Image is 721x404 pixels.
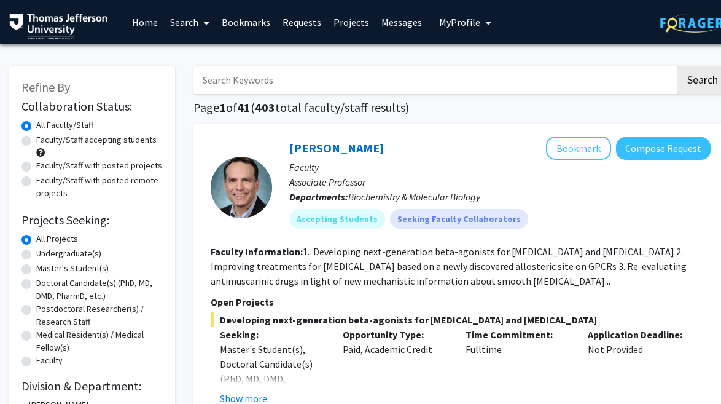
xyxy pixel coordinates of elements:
[36,303,163,328] label: Postdoctoral Researcher(s) / Research Staff
[193,66,676,94] input: Search Keywords
[220,342,324,401] div: Master's Student(s), Doctoral Candidate(s) (PhD, MD, DMD, PharmD, etc.)
[466,327,570,342] p: Time Commitment:
[289,140,384,156] a: [PERSON_NAME]
[343,327,447,342] p: Opportunity Type:
[9,14,107,39] img: Thomas Jefferson University Logo
[220,327,324,342] p: Seeking:
[36,277,163,303] label: Doctoral Candidate(s) (PhD, MD, DMD, PharmD, etc.)
[211,245,303,258] b: Faculty Information:
[219,100,226,115] span: 1
[616,137,711,160] button: Compose Request to Charles Scott
[588,327,692,342] p: Application Deadline:
[211,312,711,327] span: Developing next-generation beta-agonists for [MEDICAL_DATA] and [MEDICAL_DATA]
[348,191,480,203] span: Biochemistry & Molecular Biology
[211,295,711,309] p: Open Projects
[36,262,109,275] label: Master's Student(s)
[164,1,216,44] a: Search
[36,247,101,260] label: Undergraduate(s)
[21,379,163,394] h2: Division & Department:
[289,191,348,203] b: Departments:
[289,175,711,189] p: Associate Professor
[36,328,163,354] label: Medical Resident(s) / Medical Fellow(s)
[237,100,251,115] span: 41
[36,159,162,172] label: Faculty/Staff with posted projects
[36,119,93,132] label: All Faculty/Staff
[211,245,687,287] fg-read-more: 1. Developing next-generation beta-agonists for [MEDICAL_DATA] and [MEDICAL_DATA] 2. Improving tr...
[36,232,78,245] label: All Projects
[289,160,711,175] p: Faculty
[439,16,480,28] span: My Profile
[390,209,528,229] mat-chip: Seeking Faculty Collaborators
[289,209,385,229] mat-chip: Accepting Students
[327,1,375,44] a: Projects
[255,100,275,115] span: 403
[126,1,164,44] a: Home
[276,1,327,44] a: Requests
[21,99,163,114] h2: Collaboration Status:
[546,137,611,160] button: Add Charles Scott to Bookmarks
[375,1,428,44] a: Messages
[21,79,70,95] span: Refine By
[216,1,276,44] a: Bookmarks
[21,213,163,228] h2: Projects Seeking:
[36,174,163,200] label: Faculty/Staff with posted remote projects
[9,349,52,395] iframe: Chat
[36,133,157,146] label: Faculty/Staff accepting students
